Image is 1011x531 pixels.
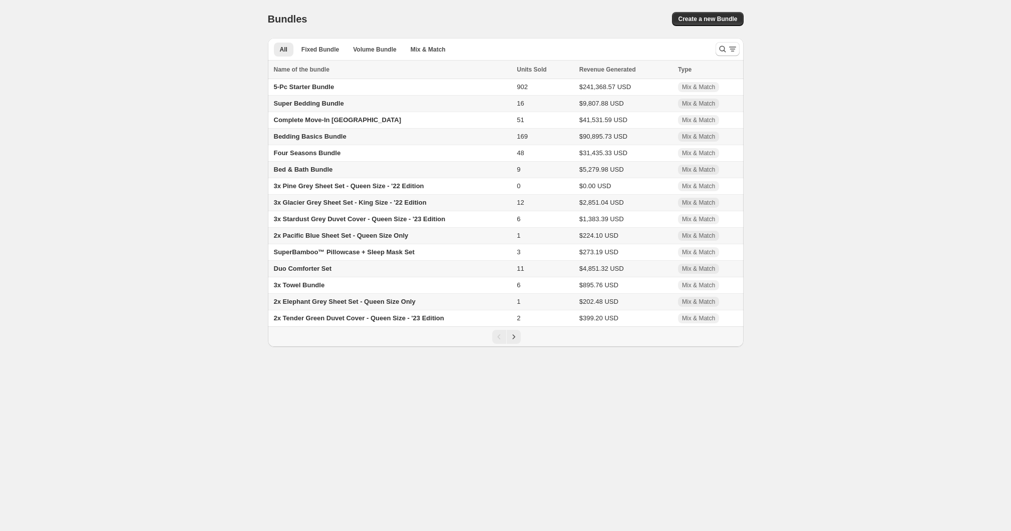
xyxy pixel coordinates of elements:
[517,232,520,239] span: 1
[274,265,332,272] span: Duo Comforter Set
[682,314,715,322] span: Mix & Match
[517,65,546,75] span: Units Sold
[682,100,715,108] span: Mix & Match
[678,15,737,23] span: Create a new Bundle
[579,65,636,75] span: Revenue Generated
[274,116,401,124] span: Complete Move-In [GEOGRAPHIC_DATA]
[579,281,618,289] span: $895.76 USD
[517,65,556,75] button: Units Sold
[280,46,287,54] span: All
[682,149,715,157] span: Mix & Match
[579,215,624,223] span: $1,383.39 USD
[274,281,325,289] span: 3x Towel Bundle
[682,166,715,174] span: Mix & Match
[274,298,416,305] span: 2x Elephant Grey Sheet Set - Queen Size Only
[678,65,737,75] div: Type
[682,232,715,240] span: Mix & Match
[579,182,611,190] span: $0.00 USD
[579,199,624,206] span: $2,851.04 USD
[682,83,715,91] span: Mix & Match
[268,13,307,25] h1: Bundles
[579,314,618,322] span: $399.20 USD
[274,314,444,322] span: 2x Tender Green Duvet Cover - Queen Size - '23 Edition
[517,281,520,289] span: 6
[682,248,715,256] span: Mix & Match
[682,265,715,273] span: Mix & Match
[682,182,715,190] span: Mix & Match
[517,248,520,256] span: 3
[274,232,409,239] span: 2x Pacific Blue Sheet Set - Queen Size Only
[517,83,528,91] span: 902
[274,133,347,140] span: Bedding Basics Bundle
[517,314,520,322] span: 2
[274,182,424,190] span: 3x Pine Grey Sheet Set - Queen Size - '22 Edition
[517,199,524,206] span: 12
[517,215,520,223] span: 6
[517,133,528,140] span: 169
[672,12,743,26] button: Create a new Bundle
[517,265,524,272] span: 11
[579,65,646,75] button: Revenue Generated
[579,166,624,173] span: $5,279.98 USD
[301,46,339,54] span: Fixed Bundle
[579,232,618,239] span: $224.10 USD
[274,100,344,107] span: Super Bedding Bundle
[411,46,446,54] span: Mix & Match
[579,248,618,256] span: $273.19 USD
[274,166,333,173] span: Bed & Bath Bundle
[682,199,715,207] span: Mix & Match
[682,298,715,306] span: Mix & Match
[274,149,341,157] span: Four Seasons Bundle
[274,83,334,91] span: 5-Pc Starter Bundle
[274,199,427,206] span: 3x Glacier Grey Sheet Set - King Size - '22 Edition
[579,298,618,305] span: $202.48 USD
[274,248,415,256] span: SuperBamboo™ Pillowcase + Sleep Mask Set
[682,116,715,124] span: Mix & Match
[579,133,627,140] span: $90,895.73 USD
[507,330,521,344] button: Next
[353,46,396,54] span: Volume Bundle
[274,65,511,75] div: Name of the bundle
[517,149,524,157] span: 48
[517,116,524,124] span: 51
[579,149,627,157] span: $31,435.33 USD
[682,215,715,223] span: Mix & Match
[579,265,624,272] span: $4,851.32 USD
[716,42,740,56] button: Search and filter results
[579,83,631,91] span: $241,368.57 USD
[268,326,744,347] nav: Pagination
[517,166,520,173] span: 9
[682,281,715,289] span: Mix & Match
[274,215,446,223] span: 3x Stardust Grey Duvet Cover - Queen Size - '23 Edition
[579,116,627,124] span: $41,531.59 USD
[517,100,524,107] span: 16
[682,133,715,141] span: Mix & Match
[579,100,624,107] span: $9,807.88 USD
[517,182,520,190] span: 0
[517,298,520,305] span: 1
